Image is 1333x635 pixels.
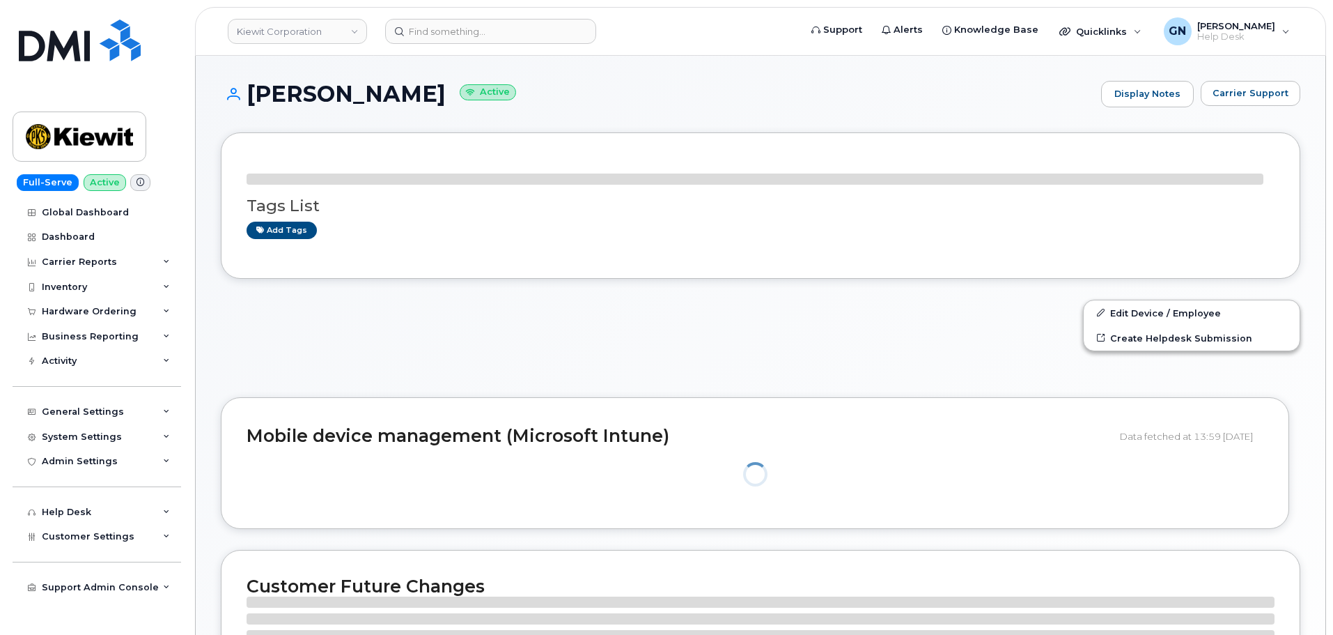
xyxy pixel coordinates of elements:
h2: Customer Future Changes [247,576,1274,597]
small: Active [460,84,516,100]
a: Add tags [247,222,317,239]
h2: Mobile device management (Microsoft Intune) [247,427,1109,446]
h3: Tags List [247,197,1274,215]
button: Carrier Support [1201,81,1300,106]
span: Carrier Support [1213,86,1288,100]
div: Data fetched at 13:59 [DATE] [1120,423,1263,450]
h1: [PERSON_NAME] [221,82,1094,106]
a: Display Notes [1101,81,1194,107]
a: Edit Device / Employee [1084,300,1300,326]
a: Create Helpdesk Submission [1084,326,1300,351]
